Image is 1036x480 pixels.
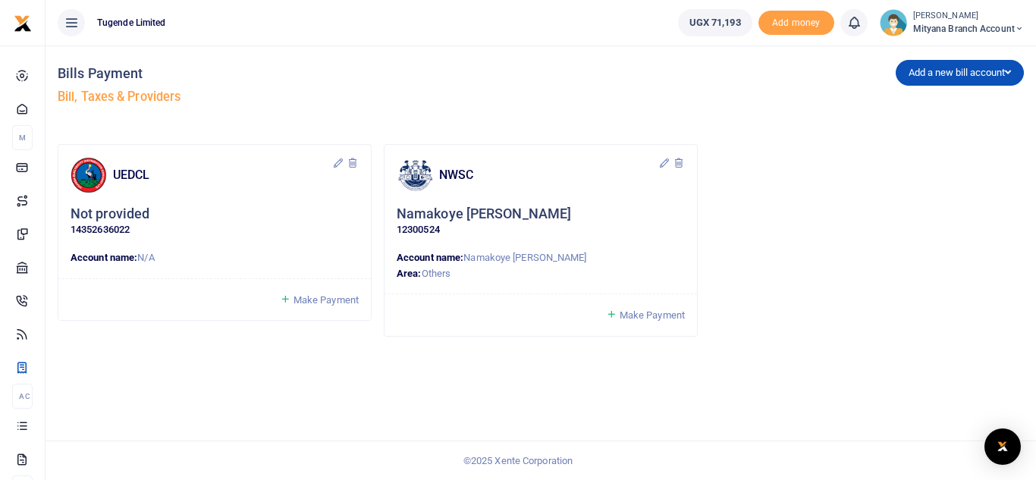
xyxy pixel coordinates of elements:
[678,9,752,36] a: UGX 71,193
[397,205,685,238] div: Click to update
[397,205,571,223] h5: Namakoye [PERSON_NAME]
[880,9,1024,36] a: profile-user [PERSON_NAME] Mityana Branch Account
[12,125,33,150] li: M
[397,268,422,279] strong: Area:
[397,252,463,263] strong: Account name:
[422,268,451,279] span: Others
[71,222,359,238] p: 14352636022
[880,9,907,36] img: profile-user
[71,205,149,223] h5: Not provided
[137,252,154,263] span: N/A
[984,428,1021,465] div: Open Intercom Messenger
[397,222,685,238] p: 12300524
[294,294,359,306] span: Make Payment
[758,11,834,36] li: Toup your wallet
[620,309,685,321] span: Make Payment
[463,252,586,263] span: Namakoye [PERSON_NAME]
[896,60,1024,86] button: Add a new bill account
[58,65,535,82] h4: Bills Payment
[606,306,685,324] a: Make Payment
[758,11,834,36] span: Add money
[71,252,137,263] strong: Account name:
[913,22,1024,36] span: Mityana Branch Account
[280,291,359,309] a: Make Payment
[913,10,1024,23] small: [PERSON_NAME]
[71,205,359,238] div: Click to update
[58,89,535,105] h5: Bill, Taxes & Providers
[113,167,332,184] h4: UEDCL
[758,16,834,27] a: Add money
[689,15,741,30] span: UGX 71,193
[14,14,32,33] img: logo-small
[12,384,33,409] li: Ac
[439,167,658,184] h4: NWSC
[91,16,172,30] span: Tugende Limited
[14,17,32,28] a: logo-small logo-large logo-large
[672,9,758,36] li: Wallet ballance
